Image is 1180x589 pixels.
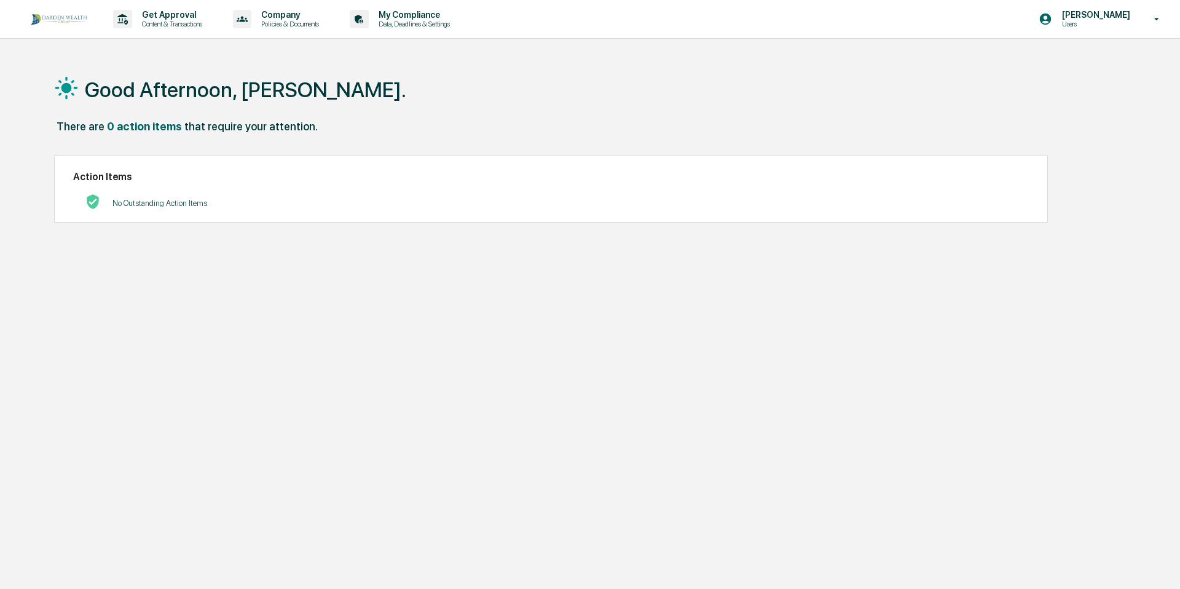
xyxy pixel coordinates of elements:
[132,20,208,28] p: Content & Transactions
[1052,10,1136,20] p: [PERSON_NAME]
[85,77,406,102] h1: Good Afternoon, [PERSON_NAME].
[184,120,318,133] div: that require your attention.
[29,12,88,26] img: logo
[369,20,456,28] p: Data, Deadlines & Settings
[251,20,325,28] p: Policies & Documents
[369,10,456,20] p: My Compliance
[73,171,1029,183] h2: Action Items
[57,120,104,133] div: There are
[1052,20,1136,28] p: Users
[107,120,182,133] div: 0 action items
[132,10,208,20] p: Get Approval
[85,194,100,209] img: No Actions logo
[251,10,325,20] p: Company
[112,199,207,208] p: No Outstanding Action Items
